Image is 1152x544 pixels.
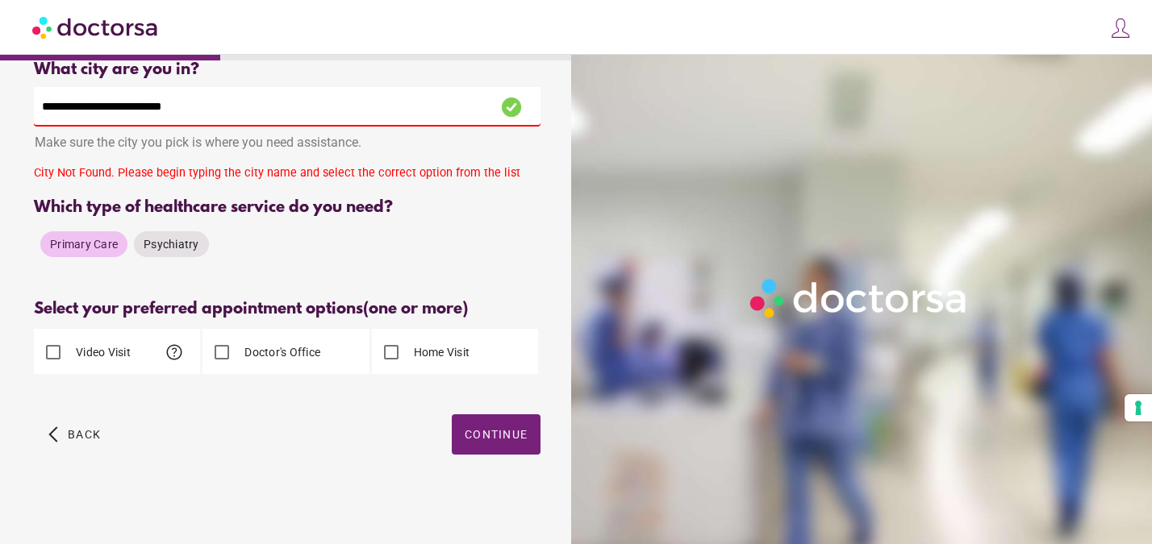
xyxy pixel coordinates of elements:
[144,238,199,251] span: Psychiatry
[744,272,975,324] img: Logo-Doctorsa-trans-White-partial-flat.png
[452,414,541,455] button: Continue
[241,344,320,360] label: Doctor's Office
[73,344,131,360] label: Video Visit
[34,198,541,217] div: Which type of healthcare service do you need?
[465,428,528,441] span: Continue
[50,238,118,251] span: Primary Care
[34,166,541,186] div: City Not Found. Please begin typing the city name and select the correct option from the list
[68,428,101,441] span: Back
[411,344,470,360] label: Home Visit
[363,300,468,318] span: (one or more)
[34,60,541,79] div: What city are you in?
[1125,394,1152,421] button: Your consent preferences for tracking technologies
[32,9,160,45] img: Doctorsa.com
[1109,17,1132,39] img: icons8-customer-100.png
[34,127,541,162] div: Make sure the city you pick is where you need assistance.
[165,343,184,362] span: help
[34,300,541,318] div: Select your preferred appointment options
[42,414,107,455] button: arrow_back_ios Back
